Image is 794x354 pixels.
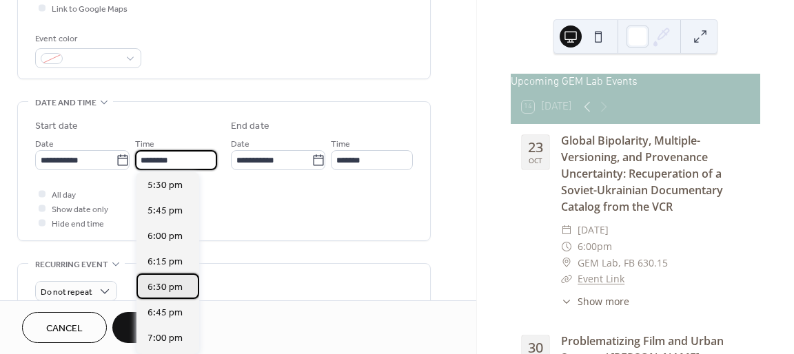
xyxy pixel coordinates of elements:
button: ​Show more [561,294,629,309]
span: 5:45 pm [147,203,183,218]
span: Date [35,137,54,152]
span: 6:00pm [578,238,612,255]
span: Show more [578,294,629,309]
span: Cancel [46,322,83,336]
div: ​ [561,238,572,255]
div: ​ [561,255,572,271]
span: Date [231,137,250,152]
div: Event color [35,32,139,46]
span: 7:00 pm [147,331,183,345]
div: ​ [561,294,572,309]
div: Upcoming GEM Lab Events [511,74,760,90]
span: 6:00 pm [147,229,183,243]
span: Hide end time [52,217,104,231]
span: Link to Google Maps [52,2,128,17]
span: Recurring event [35,258,108,272]
button: Cancel [22,312,107,343]
a: Global Bipolarity, Multiple-Versioning, and Provenance Uncertainty: Recuperation of a Soviet-Ukra... [561,133,723,214]
span: [DATE] [578,222,609,238]
div: ​ [561,222,572,238]
div: Start date [35,119,78,134]
span: 6:15 pm [147,254,183,269]
span: Time [331,137,350,152]
span: 6:45 pm [147,305,183,320]
div: 23 [528,140,543,154]
span: 5:30 pm [147,178,183,192]
span: Time [135,137,154,152]
button: Save [112,312,183,343]
span: 6:30 pm [147,280,183,294]
span: All day [52,188,76,202]
span: Show date only [52,202,108,217]
span: Do not repeat [41,284,92,300]
div: Oct [529,157,542,164]
span: Date and time [35,96,96,110]
div: End date [231,119,269,134]
span: GEM Lab, FB 630.15 [578,255,668,271]
a: Event Link [578,272,624,285]
div: ​ [561,271,572,287]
